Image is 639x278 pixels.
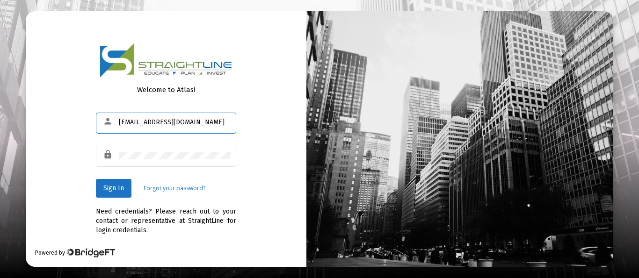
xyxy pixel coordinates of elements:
mat-icon: person [103,116,114,127]
div: Welcome to Atlas! [96,85,236,94]
a: Forgot your password? [144,184,205,193]
input: Email or Username [119,119,231,126]
img: Bridge Financial Technology Logo [66,248,115,257]
span: Sign In [103,184,124,192]
div: Need credentials? Please reach out to your contact or representative at StraightLine for login cr... [96,198,236,235]
div: Powered by [35,248,115,257]
mat-icon: lock [103,149,114,160]
button: Sign In [96,179,131,198]
img: Logo [100,43,232,78]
